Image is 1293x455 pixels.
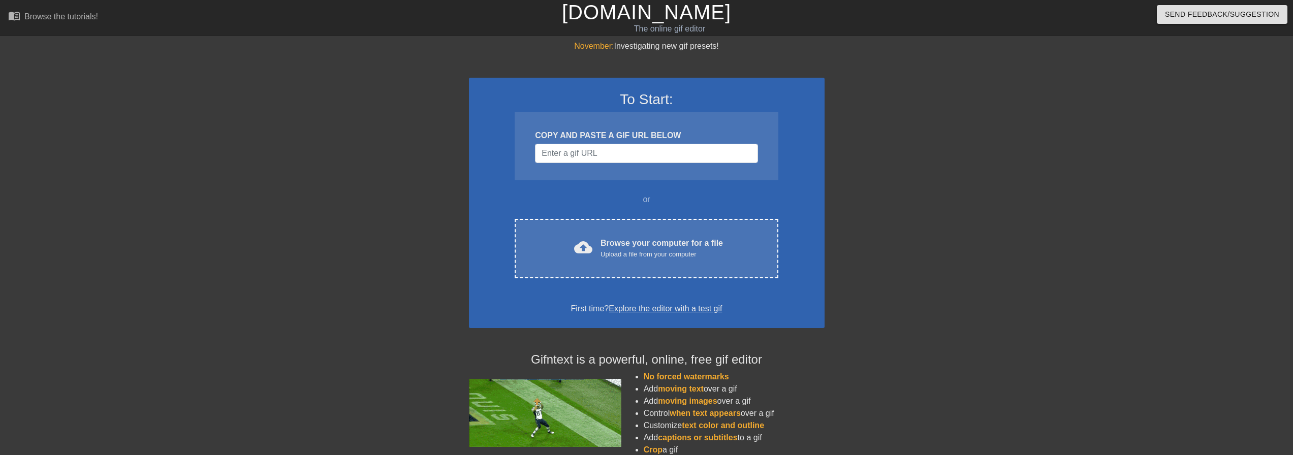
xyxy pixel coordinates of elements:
[535,144,758,163] input: Username
[601,237,723,259] div: Browse your computer for a file
[24,12,98,21] div: Browse the tutorials!
[658,384,704,393] span: moving text
[482,303,811,315] div: First time?
[469,40,825,52] div: Investigating new gif presets!
[469,352,825,367] h4: Gifntext is a powerful, online, free gif editor
[495,193,798,206] div: or
[535,129,758,142] div: COPY AND PASTE A GIF URL BELOW
[1165,8,1279,21] span: Send Feedback/Suggestion
[574,238,592,256] span: cloud_upload
[8,10,20,22] span: menu_book
[601,249,723,259] div: Upload a file from your computer
[436,23,903,35] div: The online gif editor
[1157,5,1287,24] button: Send Feedback/Suggestion
[644,383,825,395] li: Add over a gif
[469,379,621,447] img: football_small.gif
[670,409,741,417] span: when text appears
[609,304,722,313] a: Explore the editor with a test gif
[644,419,825,432] li: Customize
[644,407,825,419] li: Control over a gif
[562,1,731,23] a: [DOMAIN_NAME]
[658,397,717,405] span: moving images
[574,42,614,50] span: November:
[644,372,729,381] span: No forced watermarks
[644,395,825,407] li: Add over a gif
[644,432,825,444] li: Add to a gif
[658,433,737,442] span: captions or subtitles
[482,91,811,108] h3: To Start:
[682,421,764,430] span: text color and outline
[644,445,663,454] span: Crop
[8,10,98,25] a: Browse the tutorials!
